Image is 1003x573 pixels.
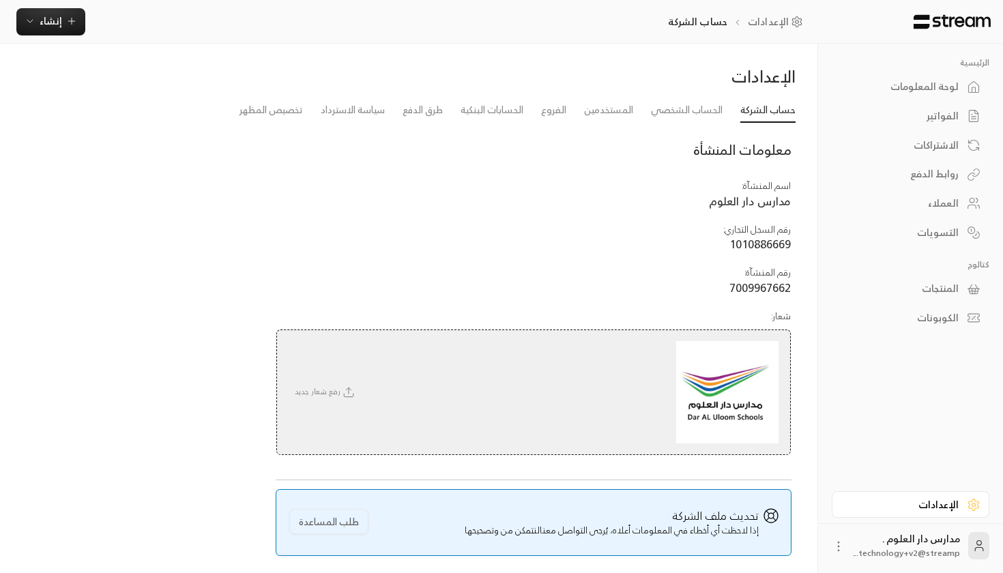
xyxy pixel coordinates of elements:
[849,311,959,325] div: الكوبونات
[729,278,791,297] span: 7009967662
[461,98,523,122] a: الحسابات البنكية
[288,385,364,398] span: رفع شعار جديد
[276,173,791,216] td: اسم المنشآة :
[672,505,759,525] span: تحديث ملف الشركة
[465,508,759,538] span: إذا لاحظت أي أخطاء في المعلومات أعلاه، يُرجى التواصل معنا لنتمكن من وتصحيحها
[849,498,959,512] div: الإعدادات
[729,234,791,254] span: 1010886669
[40,12,62,29] span: إنشاء
[832,219,989,246] a: التسويات
[276,216,791,259] td: رقم السجل التجاري :
[668,15,808,29] nav: breadcrumb
[849,226,959,239] div: التسويات
[849,138,959,152] div: الاشتراكات
[289,509,368,534] button: طلب المساعدة
[854,546,960,560] span: technology+v2@streamp...
[693,138,791,162] span: معلومات المنشأة
[832,132,989,158] a: الاشتراكات
[832,103,989,130] a: الفواتير
[276,303,791,471] td: شعار :
[541,98,566,122] a: الفروع
[849,167,959,181] div: روابط الدفع
[416,65,796,87] div: الإعدادات
[832,190,989,217] a: العملاء
[832,305,989,332] a: الكوبونات
[668,15,727,29] p: حساب الشركة
[16,8,85,35] button: إنشاء
[740,98,796,123] a: حساب الشركة
[748,15,808,29] a: الإعدادات
[849,282,959,295] div: المنتجات
[832,74,989,100] a: لوحة المعلومات
[849,109,959,123] div: الفواتير
[832,259,989,270] p: كتالوج
[321,98,385,122] a: سياسة الاسترداد
[651,98,723,122] a: الحساب الشخصي
[403,98,443,122] a: طرق الدفع
[584,98,633,122] a: المستخدمين
[854,532,960,559] div: مدارس دار العلوم .
[676,341,779,443] img: company logo
[832,57,989,68] p: الرئيسية
[912,14,992,29] img: Logo
[849,80,959,93] div: لوحة المعلومات
[709,191,791,211] span: مدارس دار العلوم
[832,276,989,302] a: المنتجات
[832,491,989,518] a: الإعدادات
[276,259,791,302] td: رقم المنشآة :
[832,161,989,188] a: روابط الدفع
[239,98,303,122] a: تخصيص المظهر
[849,196,959,210] div: العملاء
